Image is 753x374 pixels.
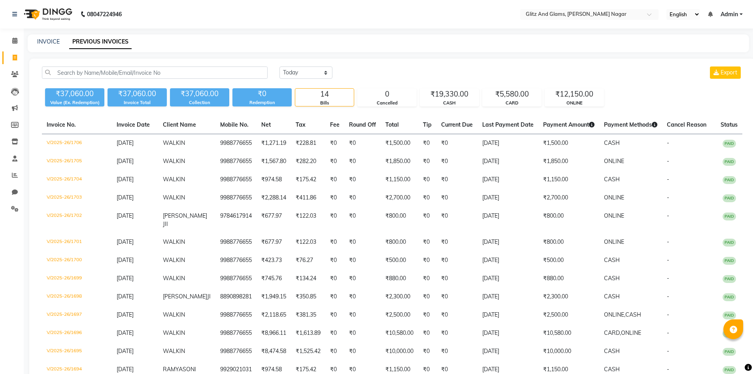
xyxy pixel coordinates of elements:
span: Export [721,69,737,76]
span: [DATE] [117,238,134,245]
td: ₹0 [418,270,436,288]
span: PAID [723,293,736,301]
td: [DATE] [477,134,538,153]
td: ₹2,500.00 [538,306,599,324]
td: V/2025-26/1695 [42,342,112,361]
span: [DATE] [117,158,134,165]
span: - [667,347,669,355]
td: ₹0 [344,207,381,233]
td: ₹122.03 [291,207,325,233]
div: 0 [358,89,416,100]
span: WALKIN [163,311,185,318]
td: [DATE] [477,342,538,361]
div: Collection [170,99,229,106]
span: Net [261,121,271,128]
span: - [667,366,669,373]
span: CARD, [604,329,621,336]
td: V/2025-26/1698 [42,288,112,306]
span: CASH [604,139,620,146]
td: ₹2,118.65 [257,306,291,324]
td: ₹1,150.00 [381,171,418,189]
span: PAID [723,239,736,247]
span: [PERSON_NAME] [163,293,207,300]
span: Round Off [349,121,376,128]
td: ₹0 [418,189,436,207]
td: ₹745.76 [257,270,291,288]
div: ₹0 [232,88,292,99]
td: ₹0 [418,288,436,306]
td: [DATE] [477,288,538,306]
span: Status [721,121,738,128]
span: - [667,139,669,146]
td: V/2025-26/1706 [42,134,112,153]
td: ₹0 [344,233,381,251]
td: V/2025-26/1705 [42,152,112,171]
span: ONLINE, [604,311,625,318]
div: Value (Ex. Redemption) [45,99,104,106]
span: [DATE] [117,275,134,282]
td: ₹0 [418,171,436,189]
td: ₹0 [436,171,477,189]
div: ₹37,060.00 [45,88,104,99]
div: Cancelled [358,100,416,106]
td: ₹8,966.11 [257,324,291,342]
span: ONLINE [604,194,624,201]
td: ₹0 [418,134,436,153]
td: ₹0 [436,233,477,251]
td: ₹0 [436,270,477,288]
span: CASH [625,311,641,318]
span: ONLINE [621,329,641,336]
td: ₹423.73 [257,251,291,270]
td: ₹1,525.42 [291,342,325,361]
div: ₹19,330.00 [420,89,479,100]
td: ₹0 [325,270,344,288]
td: ₹677.97 [257,233,291,251]
td: ₹0 [344,342,381,361]
td: ₹1,271.19 [257,134,291,153]
span: JI [207,293,211,300]
td: [DATE] [477,152,538,171]
td: ₹175.42 [291,171,325,189]
span: [DATE] [117,212,134,219]
input: Search by Name/Mobile/Email/Invoice No [42,66,268,79]
td: 9988776655 [215,251,257,270]
span: Fee [330,121,340,128]
span: WALKIN [163,158,185,165]
span: WALKIN [163,275,185,282]
td: V/2025-26/1699 [42,270,112,288]
td: ₹2,700.00 [538,189,599,207]
td: ₹1,850.00 [538,152,599,171]
td: [DATE] [477,171,538,189]
td: ₹0 [436,342,477,361]
td: ₹880.00 [538,270,599,288]
td: ₹0 [344,324,381,342]
td: ₹0 [325,171,344,189]
td: ₹0 [325,342,344,361]
td: [DATE] [477,251,538,270]
span: - [667,176,669,183]
div: CARD [483,100,541,106]
span: Mobile No. [220,121,249,128]
td: ₹0 [325,134,344,153]
span: Payment Methods [604,121,657,128]
td: ₹381.35 [291,306,325,324]
td: 9988776655 [215,152,257,171]
span: PAID [723,176,736,184]
td: V/2025-26/1696 [42,324,112,342]
td: ₹0 [436,324,477,342]
td: ₹0 [436,134,477,153]
span: WALKIN [163,176,185,183]
td: 8890898281 [215,288,257,306]
span: [DATE] [117,311,134,318]
td: ₹0 [325,324,344,342]
td: ₹1,850.00 [381,152,418,171]
td: ₹2,300.00 [381,288,418,306]
td: V/2025-26/1701 [42,233,112,251]
td: ₹0 [344,251,381,270]
span: CASH [604,176,620,183]
td: ₹800.00 [538,207,599,233]
span: - [667,194,669,201]
td: ₹677.97 [257,207,291,233]
td: 9988776655 [215,270,257,288]
span: CASH [604,366,620,373]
